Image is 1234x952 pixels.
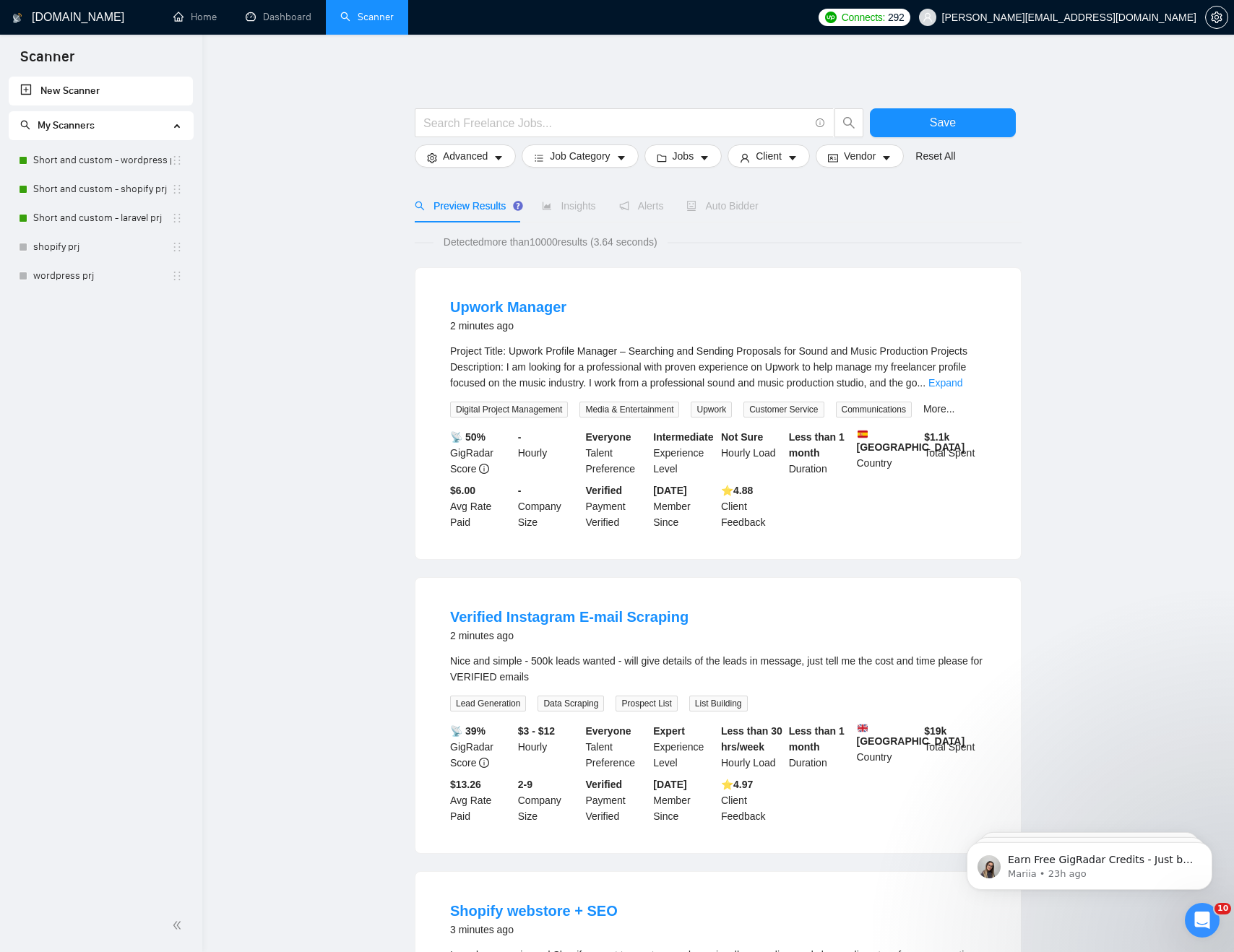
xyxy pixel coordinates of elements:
span: Lead Generation [450,696,526,711]
div: Hourly Load [718,723,786,771]
span: info-circle [816,118,825,128]
span: setting [1206,12,1227,23]
div: Country [854,723,922,771]
span: Digital Project Management [450,402,568,417]
div: Talent Preference [583,429,651,477]
div: Total Spent [921,723,989,771]
span: Customer Service [743,402,824,417]
span: user [923,12,933,22]
span: List Building [689,696,748,711]
iframe: Intercom notifications message [945,812,1234,913]
div: Nice and simple - 500k leads wanted - will give details of the leads in message, just tell me the... [450,653,986,685]
li: Short and custom - shopify prj [9,175,193,204]
div: GigRadar Score [447,723,515,771]
a: Upwork Manager [450,299,566,315]
button: settingAdvancedcaret-down [415,144,516,168]
a: Short and custom - laravel prj [33,204,171,233]
span: Data Scraping [538,696,604,711]
b: Everyone [586,725,631,737]
span: ... [917,377,925,389]
span: Communications [836,402,912,417]
div: Client Feedback [718,776,786,824]
div: 2 minutes ago [450,317,566,334]
div: Payment Verified [583,776,651,824]
b: - [518,485,522,496]
button: Save [870,108,1016,137]
div: 3 minutes ago [450,921,618,938]
div: Talent Preference [583,723,651,771]
a: shopify prj [33,233,171,261]
span: Preview Results [415,200,519,212]
img: 🇪🇸 [858,429,868,439]
button: setting [1205,6,1228,29]
span: Client [756,148,782,164]
b: Expert [653,725,685,737]
button: barsJob Categorycaret-down [522,144,638,168]
span: notification [619,201,629,211]
span: 292 [888,9,904,25]
a: Short and custom - shopify prj [33,175,171,204]
div: Avg Rate Paid [447,776,515,824]
span: Advanced [443,148,488,164]
span: My Scanners [20,119,95,131]
div: Total Spent [921,429,989,477]
span: My Scanners [38,119,95,131]
span: caret-down [616,152,626,163]
b: $13.26 [450,779,481,790]
div: Experience Level [650,723,718,771]
span: caret-down [881,152,892,163]
a: New Scanner [20,77,181,105]
span: Auto Bidder [686,200,758,212]
span: Save [930,113,956,131]
b: Verified [586,485,623,496]
a: More... [923,403,955,415]
b: - [518,431,522,443]
div: Avg Rate Paid [447,483,515,530]
span: Prospect List [616,696,677,711]
div: 2 minutes ago [450,627,689,644]
a: Short and custom - wordpress prj [33,146,171,175]
span: Connects: [842,9,885,25]
span: folder [657,152,667,163]
div: GigRadar Score [447,429,515,477]
div: Tooltip anchor [512,199,525,212]
b: 📡 39% [450,725,486,737]
b: $6.00 [450,485,475,496]
button: search [834,108,863,137]
span: area-chart [542,201,552,211]
b: [GEOGRAPHIC_DATA] [857,429,965,453]
button: folderJobscaret-down [644,144,722,168]
b: ⭐️ 4.97 [721,779,753,790]
div: Client Feedback [718,483,786,530]
span: caret-down [493,152,504,163]
div: Duration [786,429,854,477]
li: wordpress prj [9,261,193,290]
a: Verified Instagram E-mail Scraping [450,609,689,625]
div: Hourly [515,723,583,771]
b: [DATE] [653,485,686,496]
div: Duration [786,723,854,771]
div: Hourly Load [718,429,786,477]
li: New Scanner [9,77,193,105]
span: search [835,116,863,129]
span: Project Title: Upwork Profile Manager – Searching and Sending Proposals for Sound and Music Produ... [450,345,967,389]
span: info-circle [479,758,489,768]
span: search [20,120,30,130]
img: 🇬🇧 [858,723,868,733]
div: Member Since [650,483,718,530]
b: 2-9 [518,779,532,790]
span: setting [427,152,437,163]
span: Vendor [844,148,876,164]
a: homeHome [173,11,217,23]
span: Alerts [619,200,664,212]
span: holder [171,241,183,253]
b: Verified [586,779,623,790]
span: Upwork [691,402,732,417]
b: $ 1.1k [924,431,949,443]
li: Short and custom - wordpress prj [9,146,193,175]
b: Less than 1 month [789,725,845,753]
li: Short and custom - laravel prj [9,204,193,233]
